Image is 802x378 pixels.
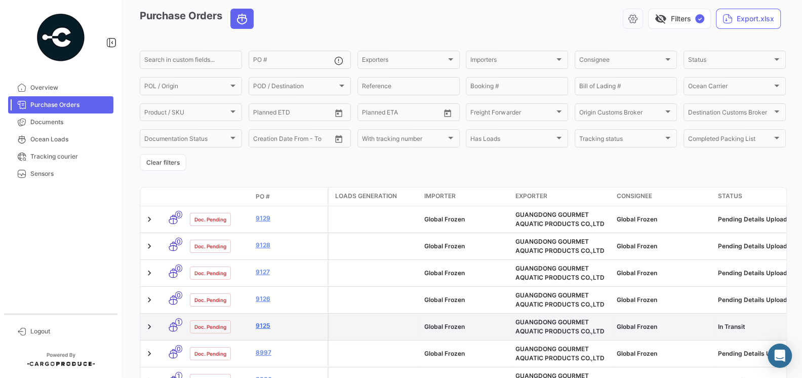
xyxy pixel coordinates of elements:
[655,13,667,25] span: visibility_off
[8,114,113,131] a: Documents
[30,118,109,127] span: Documents
[515,345,605,362] span: GUANGDONG GOURMET AQUATIC PRODUCTS CO.,LTD
[424,215,465,223] span: Global Frozen
[515,192,547,201] span: Exporter
[579,110,663,118] span: Origin Customs Broker
[331,131,346,146] button: Open calendar
[256,214,324,223] a: 9129
[579,136,663,143] span: Tracking status
[30,135,109,144] span: Ocean Loads
[329,187,420,206] datatable-header-cell: Loads generation
[30,83,109,92] span: Overview
[194,350,226,358] span: Doc. Pending
[144,241,154,251] a: Expand/Collapse Row
[256,241,324,250] a: 9128
[515,291,605,308] span: GUANGDONG GOURMET AQUATIC PRODUCTS CO.,LTD
[688,110,772,118] span: Destination Customs Broker
[144,214,154,224] a: Expand/Collapse Row
[144,349,154,359] a: Expand/Collapse Row
[256,348,324,357] a: 8997
[617,296,657,304] span: Global Frozen
[175,345,182,353] span: 0
[8,79,113,96] a: Overview
[688,84,772,91] span: Ocean Carrier
[579,58,663,65] span: Consignee
[194,269,226,277] span: Doc. Pending
[688,58,772,65] span: Status
[274,110,311,118] input: To
[231,9,253,28] button: Ocean
[617,350,657,357] span: Global Frozen
[8,96,113,114] a: Purchase Orders
[175,211,182,218] span: 0
[194,215,226,223] span: Doc. Pending
[718,192,742,201] span: Status
[424,269,465,277] span: Global Frozen
[515,238,605,254] span: GUANGDONG GOURMET AQUATIC PRODUCTS CO.,LTD
[424,323,465,330] span: Global Frozen
[253,110,267,118] input: From
[470,58,554,65] span: Importers
[8,131,113,148] a: Ocean Loads
[144,268,154,278] a: Expand/Collapse Row
[256,321,324,330] a: 9125
[424,242,465,250] span: Global Frozen
[175,291,182,299] span: 0
[253,136,267,143] input: From
[335,192,397,201] span: Loads generation
[617,269,657,277] span: Global Frozen
[144,110,228,118] span: Product / SKU
[161,193,186,201] datatable-header-cell: Transport mode
[511,187,613,206] datatable-header-cell: Exporter
[648,9,711,29] button: visibility_offFilters✓
[331,105,346,121] button: Open calendar
[440,105,455,121] button: Open calendar
[144,84,228,91] span: POL / Origin
[515,211,605,228] span: GUANGDONG GOURMET AQUATIC PRODUCTS CO.,LTD
[175,264,182,272] span: 0
[695,14,704,23] span: ✓
[256,192,270,201] span: PO #
[194,296,226,304] span: Doc. Pending
[362,136,446,143] span: With tracking number
[144,295,154,305] a: Expand/Collapse Row
[613,187,714,206] datatable-header-cell: Consignee
[688,136,772,143] span: Completed Packing List
[362,110,376,118] input: From
[30,100,109,109] span: Purchase Orders
[30,152,109,161] span: Tracking courier
[175,318,182,326] span: 1
[30,327,109,336] span: Logout
[274,136,311,143] input: To
[253,84,337,91] span: POD / Destination
[194,242,226,250] span: Doc. Pending
[383,110,420,118] input: To
[186,193,252,201] datatable-header-cell: Doc. Status
[470,110,554,118] span: Freight Forwarder
[768,344,792,368] div: Abrir Intercom Messenger
[256,268,324,277] a: 9127
[194,323,226,331] span: Doc. Pending
[144,136,228,143] span: Documentation Status
[617,215,657,223] span: Global Frozen
[617,242,657,250] span: Global Frozen
[175,238,182,245] span: 0
[140,154,186,171] button: Clear filters
[362,58,446,65] span: Exporters
[515,318,605,335] span: GUANGDONG GOURMET AQUATIC PRODUCTS CO.,LTD
[420,187,511,206] datatable-header-cell: Importer
[617,323,657,330] span: Global Frozen
[424,296,465,304] span: Global Frozen
[424,192,456,201] span: Importer
[144,322,154,332] a: Expand/Collapse Row
[30,169,109,178] span: Sensors
[515,264,605,281] span: GUANGDONG GOURMET AQUATIC PRODUCTS CO.,LTD
[8,148,113,165] a: Tracking courier
[140,9,257,29] h3: Purchase Orders
[256,294,324,304] a: 9126
[424,350,465,357] span: Global Frozen
[252,188,328,205] datatable-header-cell: PO #
[470,136,554,143] span: Has Loads
[716,9,781,29] button: Export.xlsx
[8,165,113,182] a: Sensors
